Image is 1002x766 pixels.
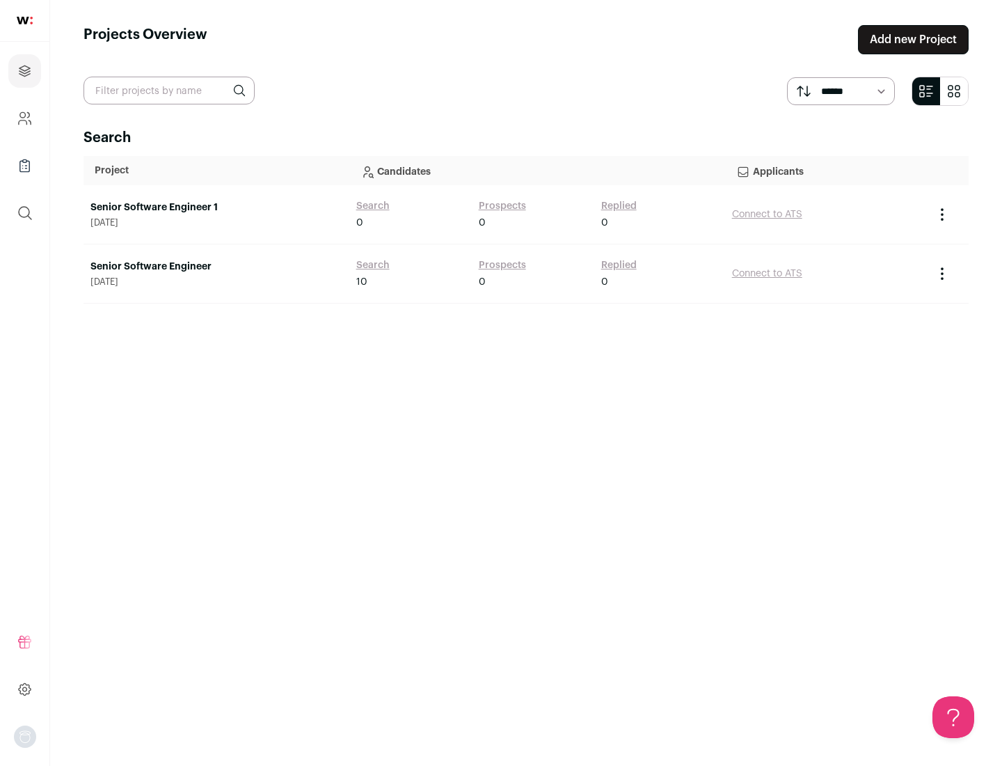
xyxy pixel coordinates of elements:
p: Applicants [736,157,916,185]
span: 0 [479,216,486,230]
span: 0 [356,216,363,230]
button: Project Actions [934,206,951,223]
a: Replied [601,199,637,213]
span: 0 [601,216,608,230]
a: Search [356,199,390,213]
img: nopic.png [14,726,36,748]
h1: Projects Overview [83,25,207,54]
span: 0 [479,275,486,289]
a: Replied [601,258,637,272]
span: 0 [601,275,608,289]
button: Open dropdown [14,726,36,748]
p: Project [95,164,338,178]
iframe: Help Scout Beacon - Open [932,696,974,738]
a: Senior Software Engineer 1 [90,201,342,214]
a: Add new Project [858,25,969,54]
h2: Search [83,128,969,148]
a: Company Lists [8,149,41,182]
p: Candidates [360,157,714,185]
img: wellfound-shorthand-0d5821cbd27db2630d0214b213865d53afaa358527fdda9d0ea32b1df1b89c2c.svg [17,17,33,24]
a: Senior Software Engineer [90,260,342,274]
span: [DATE] [90,276,342,288]
span: [DATE] [90,217,342,228]
a: Connect to ATS [732,269,802,279]
a: Projects [8,54,41,88]
a: Company and ATS Settings [8,102,41,135]
button: Project Actions [934,265,951,282]
input: Filter projects by name [83,77,255,104]
a: Search [356,258,390,272]
a: Prospects [479,258,526,272]
span: 10 [356,275,367,289]
a: Connect to ATS [732,210,802,219]
a: Prospects [479,199,526,213]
